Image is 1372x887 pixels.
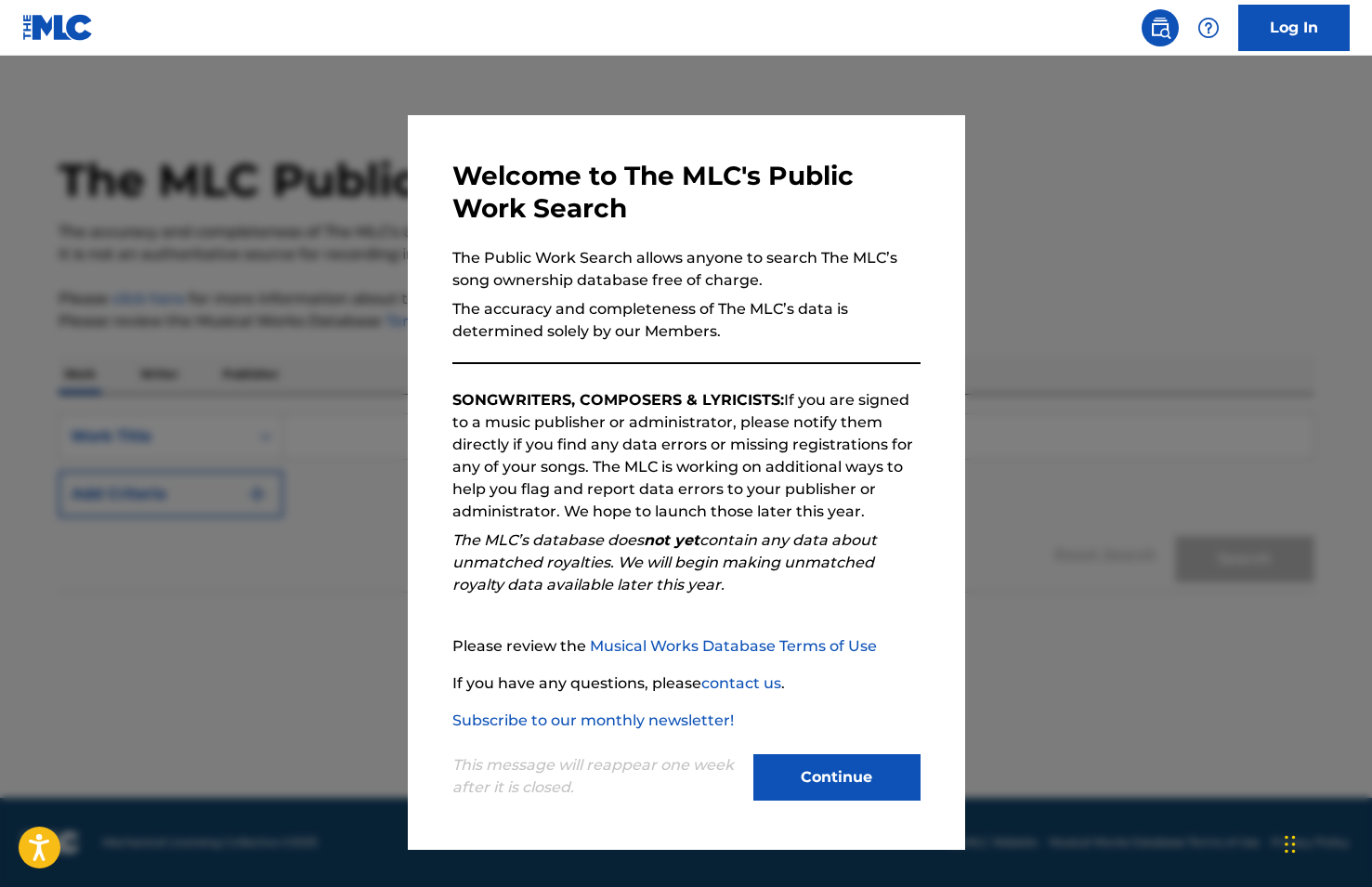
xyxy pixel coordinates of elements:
strong: not yet [644,531,699,549]
div: Help [1190,9,1227,46]
div: Drag [1285,816,1296,872]
img: MLC Logo [22,14,94,41]
p: If you have any questions, please . [452,672,921,695]
p: The Public Work Search allows anyone to search The MLC’s song ownership database free of charge. [452,247,921,292]
p: Please review the [452,635,921,658]
h3: Welcome to The MLC's Public Work Search [452,160,921,225]
em: The MLC’s database does contain any data about unmatched royalties. We will begin making unmatche... [452,531,877,594]
p: The accuracy and completeness of The MLC’s data is determined solely by our Members. [452,298,921,343]
iframe: Chat Widget [1279,798,1372,887]
a: Musical Works Database Terms of Use [590,637,877,655]
a: Public Search [1142,9,1179,46]
img: search [1149,17,1171,39]
img: help [1197,17,1220,39]
button: Continue [753,754,921,801]
strong: SONGWRITERS, COMPOSERS & LYRICISTS: [452,391,784,409]
a: Log In [1238,5,1350,51]
a: contact us [701,674,781,692]
p: This message will reappear one week after it is closed. [452,754,742,799]
p: If you are signed to a music publisher or administrator, please notify them directly if you find ... [452,389,921,523]
a: Subscribe to our monthly newsletter! [452,711,734,729]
